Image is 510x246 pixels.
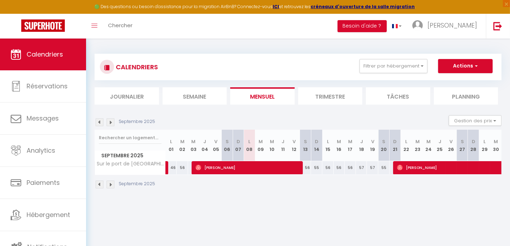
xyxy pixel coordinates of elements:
div: 56 [177,161,188,174]
span: Messages [27,114,59,123]
div: 46 [166,161,177,174]
a: ... [PERSON_NAME] [407,14,486,39]
div: 55 [378,161,390,174]
abbr: L [483,138,486,145]
th: 21 [390,130,401,161]
button: Filtrer par hébergement [359,59,427,73]
th: 22 [401,130,412,161]
span: Paiements [27,178,60,187]
th: 20 [378,130,390,161]
span: Calendriers [27,50,63,59]
abbr: V [214,138,217,145]
abbr: V [449,138,453,145]
abbr: L [405,138,407,145]
abbr: M [415,138,420,145]
img: logout [493,22,502,30]
abbr: S [382,138,385,145]
abbr: L [170,138,172,145]
li: Tâches [366,87,430,105]
span: Analytics [27,146,55,155]
th: 05 [210,130,222,161]
abbr: M [337,138,341,145]
th: 19 [367,130,378,161]
th: 26 [446,130,457,161]
th: 30 [490,130,501,161]
button: Besoin d'aide ? [338,20,387,32]
div: 56 [322,161,334,174]
th: 08 [244,130,255,161]
th: 16 [334,130,345,161]
li: Trimestre [298,87,363,105]
img: ... [412,20,423,31]
button: Gestion des prix [449,115,501,126]
abbr: V [371,138,374,145]
abbr: J [360,138,363,145]
div: 57 [356,161,367,174]
th: 02 [177,130,188,161]
input: Rechercher un logement... [99,131,161,144]
a: créneaux d'ouverture de la salle migration [311,4,415,10]
abbr: M [192,138,196,145]
th: 11 [278,130,289,161]
abbr: M [348,138,352,145]
p: Septembre 2025 [119,181,155,187]
th: 29 [479,130,491,161]
span: Chercher [108,22,132,29]
abbr: S [226,138,229,145]
li: Journalier [95,87,159,105]
th: 23 [412,130,423,161]
img: Super Booking [21,19,65,32]
span: Septembre 2025 [95,151,165,161]
abbr: L [249,138,251,145]
th: 13 [300,130,311,161]
span: [PERSON_NAME] [427,21,477,30]
h3: CALENDRIERS [114,59,158,75]
a: Chercher [103,14,138,39]
th: 15 [322,130,334,161]
th: 27 [457,130,468,161]
span: Réservations [27,82,68,90]
th: 01 [166,130,177,161]
th: 28 [468,130,479,161]
li: Mensuel [230,87,295,105]
th: 04 [199,130,210,161]
abbr: D [393,138,397,145]
p: Septembre 2025 [119,118,155,125]
abbr: S [461,138,464,145]
abbr: J [203,138,206,145]
abbr: M [426,138,431,145]
div: 57 [367,161,378,174]
li: Semaine [163,87,227,105]
button: Actions [438,59,493,73]
abbr: M [259,138,263,145]
button: Ouvrir le widget de chat LiveChat [6,3,27,24]
abbr: L [327,138,329,145]
div: 56 [345,161,356,174]
div: 55 [311,161,322,174]
abbr: D [237,138,240,145]
span: Hébergement [27,210,70,219]
div: 56 [334,161,345,174]
abbr: D [315,138,318,145]
abbr: D [472,138,475,145]
th: 14 [311,130,322,161]
span: [PERSON_NAME] [195,161,301,174]
th: 25 [434,130,446,161]
th: 03 [188,130,199,161]
abbr: V [293,138,296,145]
abbr: M [180,138,185,145]
abbr: J [438,138,441,145]
li: Planning [434,87,498,105]
abbr: M [494,138,498,145]
th: 18 [356,130,367,161]
th: 12 [289,130,300,161]
th: 06 [222,130,233,161]
abbr: S [304,138,307,145]
abbr: J [282,138,284,145]
th: 24 [423,130,435,161]
span: Sur le port de [GEOGRAPHIC_DATA]-5 min de la plage-calme-wifi [96,161,167,166]
th: 17 [345,130,356,161]
a: ICI [273,4,279,10]
th: 10 [266,130,278,161]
